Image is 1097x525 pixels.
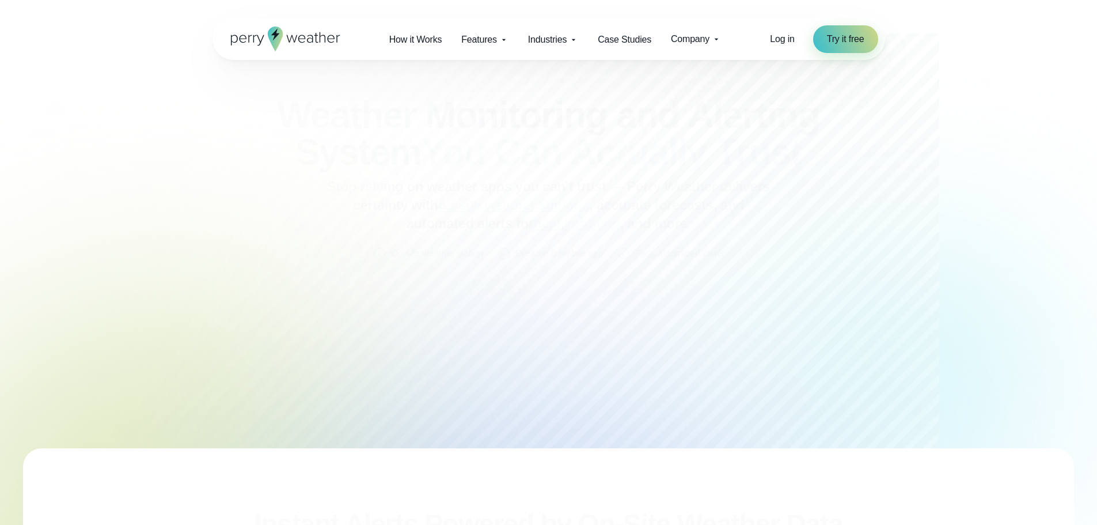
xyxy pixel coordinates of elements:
[461,33,497,47] span: Features
[598,33,651,47] span: Case Studies
[588,28,661,51] a: Case Studies
[671,32,709,46] span: Company
[827,32,864,46] span: Try it free
[770,32,794,46] a: Log in
[813,25,878,53] a: Try it free
[528,33,567,47] span: Industries
[770,34,794,44] span: Log in
[389,33,442,47] span: How it Works
[379,28,452,51] a: How it Works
